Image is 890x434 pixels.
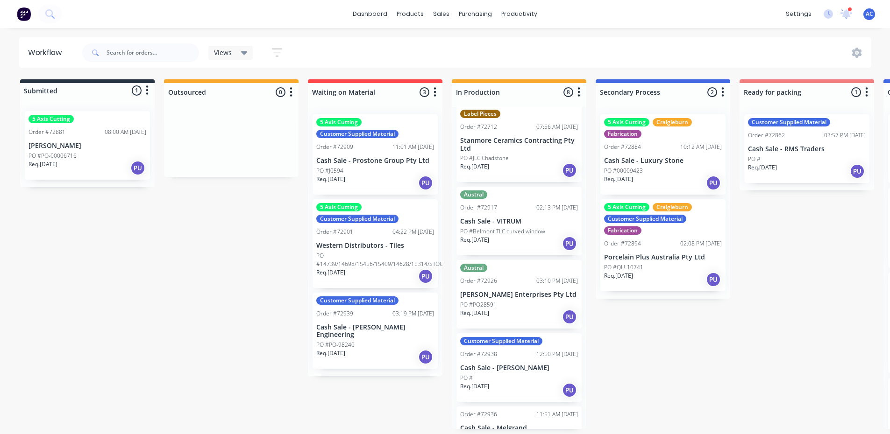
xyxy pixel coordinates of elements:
div: 03:19 PM [DATE] [392,309,434,318]
div: 5 Axis CuttingCustomer Supplied MaterialOrder #7290911:01 AM [DATE]Cash Sale - Prostone Group Pty... [313,114,438,195]
div: PU [706,175,721,190]
div: PU [418,175,433,190]
div: 11:51 AM [DATE] [536,410,578,419]
div: Order #72917 [460,203,497,212]
div: 04:22 PM [DATE] [392,228,434,236]
div: settings [781,7,816,21]
div: 07:56 AM [DATE] [536,123,578,131]
img: Factory [17,7,31,21]
div: PU [130,161,145,175]
div: 5 Axis CuttingCraigieburnCustomer Supplied MaterialFabricationOrder #7289402:08 PM [DATE]Porcelai... [600,199,726,291]
div: Austral [460,190,487,199]
div: Order #72862 [748,131,785,140]
p: PO #J0594 [316,167,343,175]
div: 02:13 PM [DATE] [536,203,578,212]
p: PO #QU-10741 [604,263,643,272]
div: Customer Supplied MaterialOrder #7286203:57 PM [DATE]Cash Sale - RMS TradersPO #Req.[DATE]PU [744,114,869,183]
div: PU [706,272,721,287]
p: PO #PO-98240 [316,341,355,349]
p: Req. [DATE] [604,272,633,280]
div: Customer Supplied Material [604,215,686,223]
p: Req. [DATE] [748,163,777,172]
div: 03:57 PM [DATE] [824,131,866,140]
span: Views [214,48,232,57]
div: 08:00 AM [DATE] [105,128,146,136]
div: Order #72909 [316,143,353,151]
div: 5 Axis CuttingOrder #7288108:00 AM [DATE][PERSON_NAME]PO #PO-00006716Req.[DATE]PU [25,111,150,180]
p: Western Distributors - Tiles [316,242,434,250]
p: [PERSON_NAME] [28,142,146,150]
p: Req. [DATE] [28,160,57,168]
p: Req. [DATE] [460,162,489,171]
div: Customer Supplied MaterialOrder #7293903:19 PM [DATE]Cash Sale - [PERSON_NAME] EngineeringPO #PO-... [313,293,438,369]
p: Cash Sale - VITRUM [460,217,578,225]
div: PU [418,350,433,364]
div: productivity [497,7,542,21]
div: Workflow [28,47,66,58]
p: [PERSON_NAME] Enterprises Pty Ltd [460,291,578,299]
div: PU [418,269,433,284]
p: Cash Sale - Melgrand [460,424,578,432]
div: Order #72936 [460,410,497,419]
div: 5 Axis Cutting [28,115,74,123]
div: PU [562,309,577,324]
div: Craigieburn [653,203,692,211]
p: PO #Belmont TLC curved window [460,227,545,236]
p: Req. [DATE] [316,349,345,357]
p: Req. [DATE] [460,382,489,391]
p: Stanmore Ceramics Contracting Pty Ltd [460,137,578,153]
div: Austral [460,264,487,272]
div: Label Pieces [460,110,500,118]
div: 5 Axis CuttingCraigieburnFabricationOrder #7288410:12 AM [DATE]Cash Sale - Luxury StonePO #000094... [600,114,726,195]
div: PU [850,164,865,179]
p: Cash Sale - Luxury Stone [604,157,722,165]
p: Cash Sale - [PERSON_NAME] [460,364,578,372]
p: Req. [DATE] [460,309,489,317]
div: PU [562,163,577,178]
div: purchasing [454,7,497,21]
p: Req. [DATE] [316,175,345,183]
p: PO #JLC Chadstone [460,154,509,162]
div: Order #72901 [316,228,353,236]
div: PU [562,236,577,251]
p: PO # [460,374,473,382]
div: Order #72884 [604,143,641,151]
p: Cash Sale - Prostone Group Pty Ltd [316,157,434,165]
div: Craigieburn [653,118,692,126]
div: 5 Axis Cutting [604,118,649,126]
div: Order #72881 [28,128,65,136]
div: Fabrication [604,226,641,235]
div: 11:01 AM [DATE] [392,143,434,151]
div: Fabrication [604,130,641,138]
div: 12:50 PM [DATE] [536,350,578,358]
p: Req. [DATE] [604,175,633,183]
div: products [392,7,428,21]
div: 5 Axis CuttingCustomer Supplied MaterialOrder #7290104:22 PM [DATE]Western Distributors - TilesPO... [313,199,438,288]
div: Label PiecesOrder #7271207:56 AM [DATE]Stanmore Ceramics Contracting Pty LtdPO #JLC ChadstoneReq.... [456,94,582,182]
div: Customer Supplied Material [316,296,399,305]
div: Customer Supplied Material [316,215,399,223]
div: 5 Axis Cutting [316,203,362,211]
span: AC [866,10,873,18]
p: PO #14739/14698/15456/15409/14628/15314/STOCK [316,252,446,268]
div: Order #72894 [604,239,641,248]
div: Order #72939 [316,309,353,318]
div: Customer Supplied Material [316,130,399,138]
div: Order #72712 [460,123,497,131]
p: Cash Sale - [PERSON_NAME] Engineering [316,323,434,339]
p: Cash Sale - RMS Traders [748,145,866,153]
div: 03:10 PM [DATE] [536,277,578,285]
div: 5 Axis Cutting [604,203,649,211]
div: Order #72938 [460,350,497,358]
p: PO #PO-00006716 [28,152,77,160]
div: AustralOrder #7291702:13 PM [DATE]Cash Sale - VITRUMPO #Belmont TLC curved windowReq.[DATE]PU [456,187,582,255]
div: Order #72926 [460,277,497,285]
div: Customer Supplied Material [748,118,830,126]
p: Req. [DATE] [460,236,489,244]
p: Req. [DATE] [316,268,345,277]
p: PO # [748,155,761,163]
p: Porcelain Plus Australia Pty Ltd [604,253,722,261]
p: PO #PO28591 [460,301,497,309]
div: 10:12 AM [DATE] [680,143,722,151]
div: 5 Axis Cutting [316,118,362,126]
